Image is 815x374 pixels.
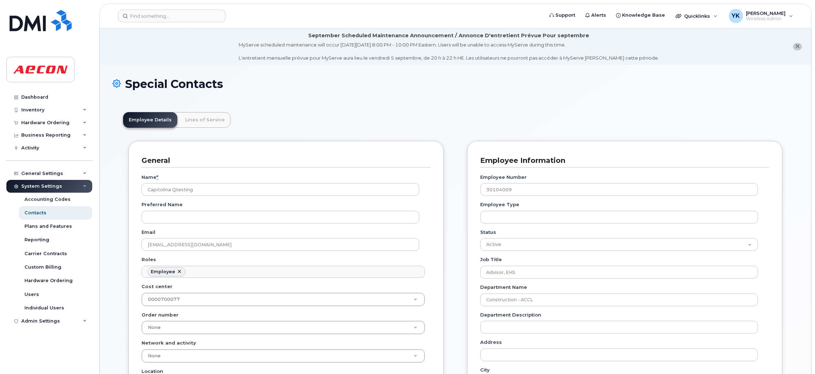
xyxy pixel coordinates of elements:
label: Roles [142,256,156,263]
span: None [148,353,161,358]
label: Name [142,174,158,181]
a: Lines of Service [179,112,231,128]
h3: Employee Information [480,156,764,165]
div: September Scheduled Maintenance Announcement / Annonce D'entretient Prévue Pour septembre [308,32,589,39]
label: City [480,367,490,373]
label: Employee Number [480,174,527,181]
a: 0000700077 [142,293,425,306]
label: Address [480,339,502,346]
span: None [148,325,161,330]
label: Status [480,229,496,236]
label: Network and activity [142,340,196,346]
label: Department Name [480,284,527,291]
div: MyServe scheduled maintenance will occur [DATE][DATE] 8:00 PM - 10:00 PM Eastern. Users will be u... [239,42,659,61]
label: Employee Type [480,201,519,208]
label: Department Description [480,312,541,318]
abbr: required [156,174,158,180]
label: Email [142,229,155,236]
a: None [142,350,425,362]
label: Cost center [142,283,172,290]
label: Job Title [480,256,502,263]
a: Employee Details [123,112,177,128]
a: None [142,321,425,334]
div: Employee [151,269,175,275]
label: Order number [142,312,178,318]
h1: Special Contacts [112,78,798,90]
h3: General [142,156,425,165]
span: 0000700077 [148,297,180,302]
button: close notification [793,43,802,50]
label: Preferred Name [142,201,183,208]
